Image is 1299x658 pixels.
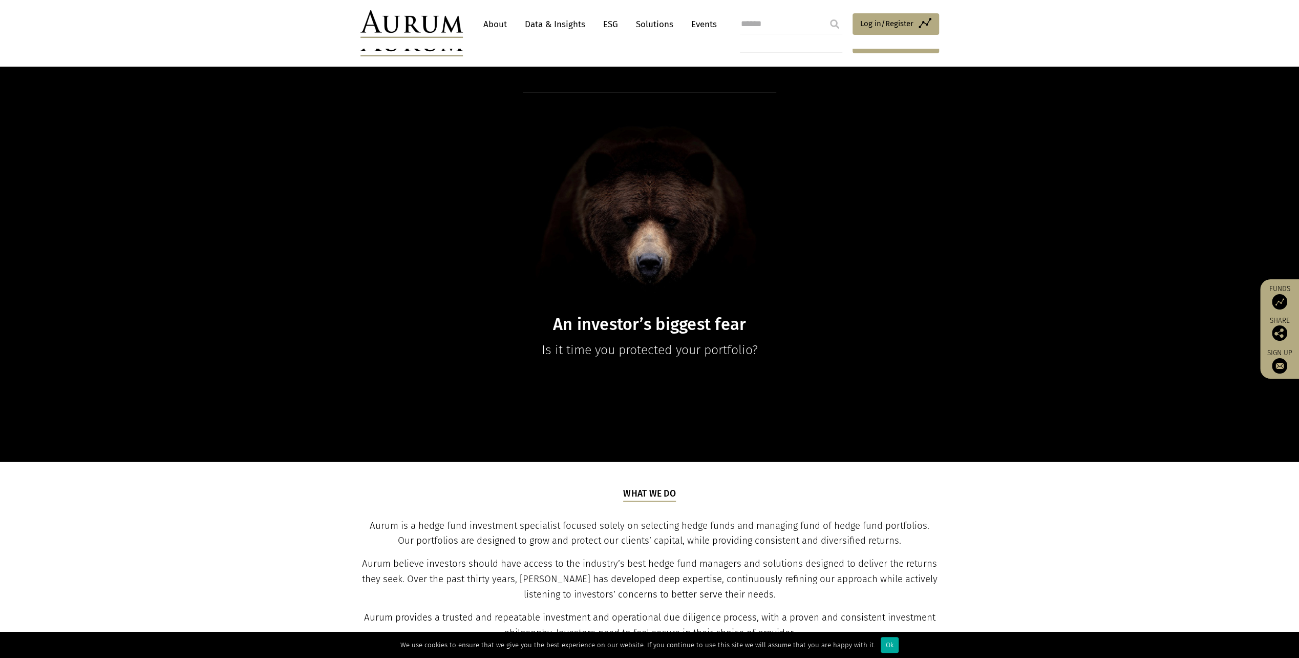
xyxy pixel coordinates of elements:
[623,487,676,502] h5: What we do
[1265,348,1294,374] a: Sign up
[370,520,929,547] span: Aurum is a hedge fund investment specialist focused solely on selecting hedge funds and managing ...
[824,14,845,34] input: Submit
[452,340,847,360] p: Is it time you protected your portfolio?
[520,15,590,34] a: Data & Insights
[360,10,463,38] img: Aurum
[1265,317,1294,341] div: Share
[881,637,899,653] div: Ok
[598,15,623,34] a: ESG
[452,315,847,335] h1: An investor’s biggest fear
[362,558,938,600] span: Aurum believe investors should have access to the industry’s best hedge fund managers and solutio...
[860,17,913,30] span: Log in/Register
[1272,294,1287,310] img: Access Funds
[686,15,717,34] a: Events
[1272,325,1287,341] img: Share this post
[1265,284,1294,310] a: Funds
[853,13,939,35] a: Log in/Register
[631,15,678,34] a: Solutions
[364,612,935,639] span: Aurum provides a trusted and repeatable investment and operational due diligence process, with a ...
[1272,358,1287,374] img: Sign up to our newsletter
[478,15,512,34] a: About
